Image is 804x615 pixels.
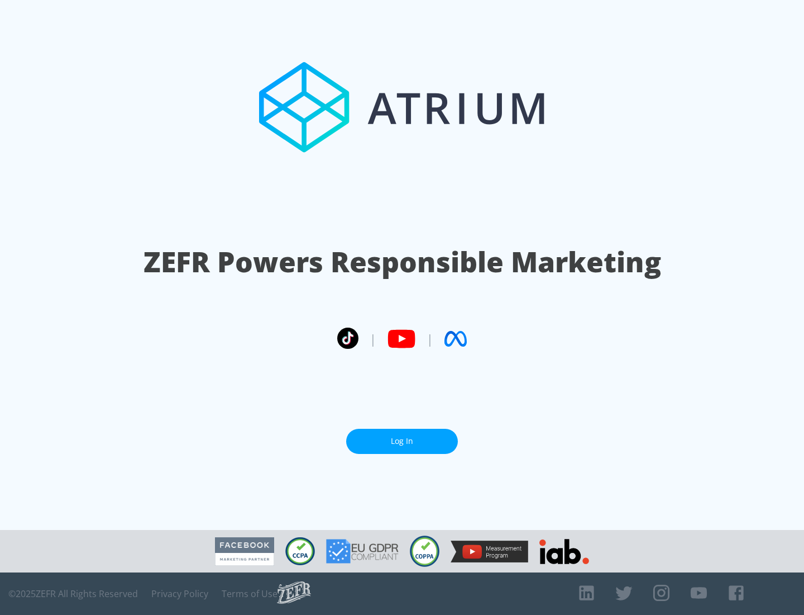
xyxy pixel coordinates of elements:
a: Privacy Policy [151,588,208,599]
span: © 2025 ZEFR All Rights Reserved [8,588,138,599]
a: Log In [346,429,458,454]
a: Terms of Use [222,588,277,599]
span: | [427,330,433,347]
h1: ZEFR Powers Responsible Marketing [143,243,661,281]
img: CCPA Compliant [285,537,315,565]
img: GDPR Compliant [326,539,399,564]
img: Facebook Marketing Partner [215,537,274,566]
img: IAB [539,539,589,564]
span: | [370,330,376,347]
img: YouTube Measurement Program [451,541,528,562]
img: COPPA Compliant [410,536,439,567]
